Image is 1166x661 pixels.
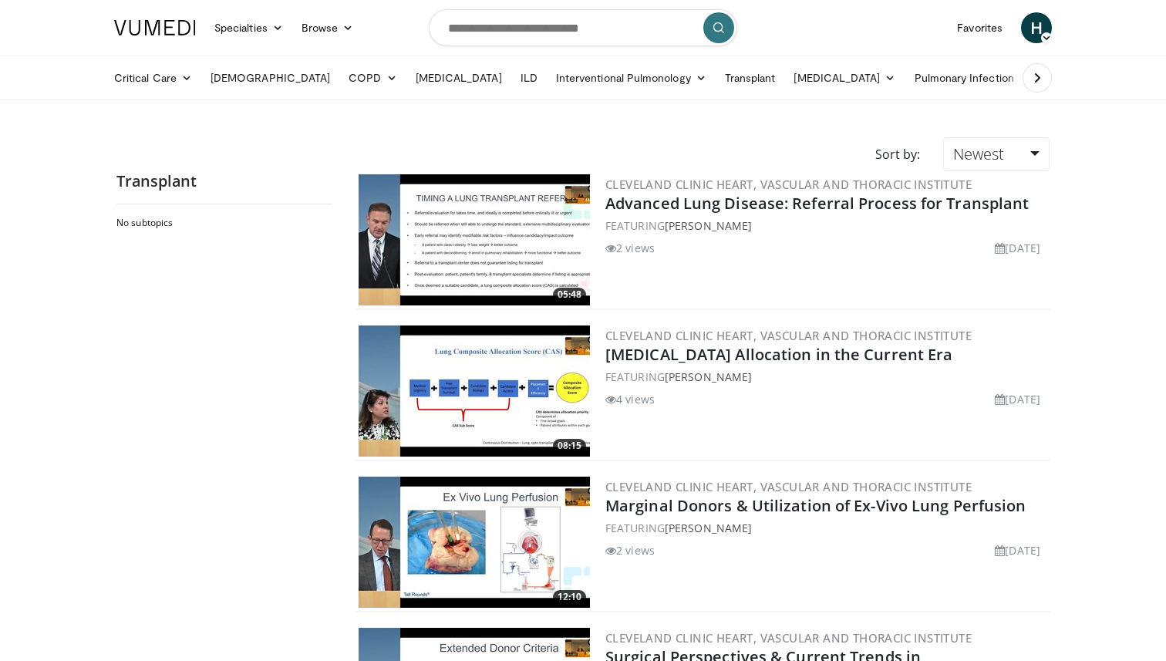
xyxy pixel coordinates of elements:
h2: Transplant [116,171,332,191]
a: Favorites [948,12,1012,43]
a: [MEDICAL_DATA] Allocation in the Current Era [605,344,952,365]
h2: No subtopics [116,217,329,229]
a: Marginal Donors & Utilization of Ex-Vivo Lung Perfusion [605,495,1026,516]
a: Interventional Pulmonology [547,62,716,93]
a: Cleveland Clinic Heart, Vascular and Thoracic Institute [605,328,972,343]
span: 05:48 [553,288,586,302]
a: [PERSON_NAME] [665,218,752,233]
a: COPD [339,62,406,93]
a: [PERSON_NAME] [665,369,752,384]
a: [PERSON_NAME] [665,521,752,535]
div: FEATURING [605,369,1046,385]
a: Critical Care [105,62,201,93]
a: Pulmonary Infection [905,62,1039,93]
li: 2 views [605,240,655,256]
li: [DATE] [995,240,1040,256]
div: FEATURING [605,218,1046,234]
a: Transplant [716,62,785,93]
span: 08:15 [553,439,586,453]
li: 4 views [605,391,655,407]
a: [MEDICAL_DATA] [784,62,905,93]
a: H [1021,12,1052,43]
img: 669bfc51-800e-45fa-a6e0-53f857c74c71.300x170_q85_crop-smart_upscale.jpg [359,477,590,608]
a: 05:48 [359,174,590,305]
a: [MEDICAL_DATA] [406,62,511,93]
div: Sort by: [864,137,932,171]
img: bfea4b5c-cdea-4b96-beec-4b9c94b42b06.300x170_q85_crop-smart_upscale.jpg [359,325,590,457]
a: Advanced Lung Disease: Referral Process for Transplant [605,193,1029,214]
li: [DATE] [995,391,1040,407]
a: Cleveland Clinic Heart, Vascular and Thoracic Institute [605,177,972,192]
img: VuMedi Logo [114,20,196,35]
a: Cleveland Clinic Heart, Vascular and Thoracic Institute [605,630,972,646]
a: Newest [943,137,1050,171]
img: 9c8264a2-dc40-4a2e-b612-6f4e5dd96ffa.300x170_q85_crop-smart_upscale.jpg [359,174,590,305]
li: 2 views [605,542,655,558]
a: 12:10 [359,477,590,608]
span: 12:10 [553,590,586,604]
a: Browse [292,12,363,43]
input: Search topics, interventions [429,9,737,46]
a: [DEMOGRAPHIC_DATA] [201,62,339,93]
li: [DATE] [995,542,1040,558]
a: ILD [511,62,547,93]
a: Cleveland Clinic Heart, Vascular and Thoracic Institute [605,479,972,494]
a: Specialties [205,12,292,43]
a: 08:15 [359,325,590,457]
div: FEATURING [605,520,1046,536]
span: Newest [953,143,1004,164]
